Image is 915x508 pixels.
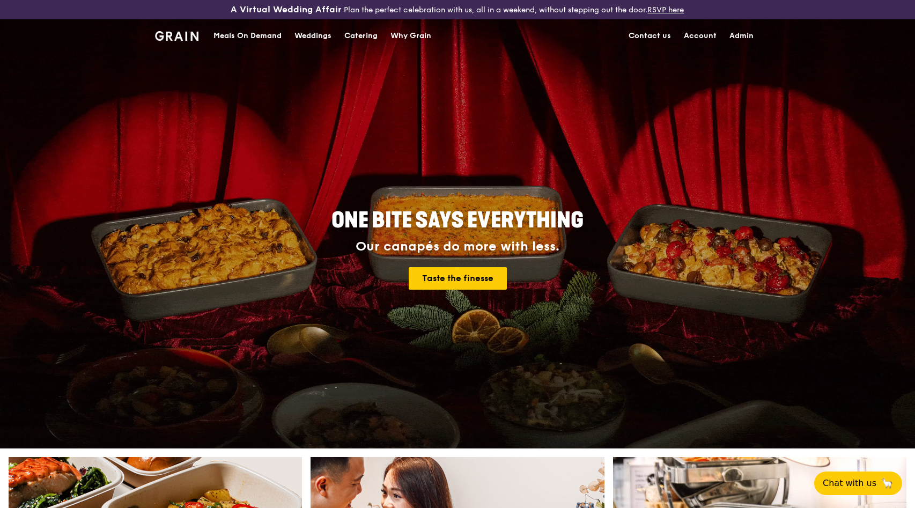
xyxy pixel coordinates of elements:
[677,20,723,52] a: Account
[384,20,438,52] a: Why Grain
[344,20,378,52] div: Catering
[390,20,431,52] div: Why Grain
[338,20,384,52] a: Catering
[331,208,584,233] span: ONE BITE SAYS EVERYTHING
[264,239,651,254] div: Our canapés do more with less.
[231,4,342,15] h3: A Virtual Wedding Affair
[723,20,760,52] a: Admin
[409,267,507,290] a: Taste the finesse
[155,31,198,41] img: Grain
[814,472,902,495] button: Chat with us🦙
[152,4,762,15] div: Plan the perfect celebration with us, all in a weekend, without stepping out the door.
[622,20,677,52] a: Contact us
[155,19,198,51] a: GrainGrain
[881,477,894,490] span: 🦙
[823,477,876,490] span: Chat with us
[647,5,684,14] a: RSVP here
[288,20,338,52] a: Weddings
[213,20,282,52] div: Meals On Demand
[294,20,331,52] div: Weddings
